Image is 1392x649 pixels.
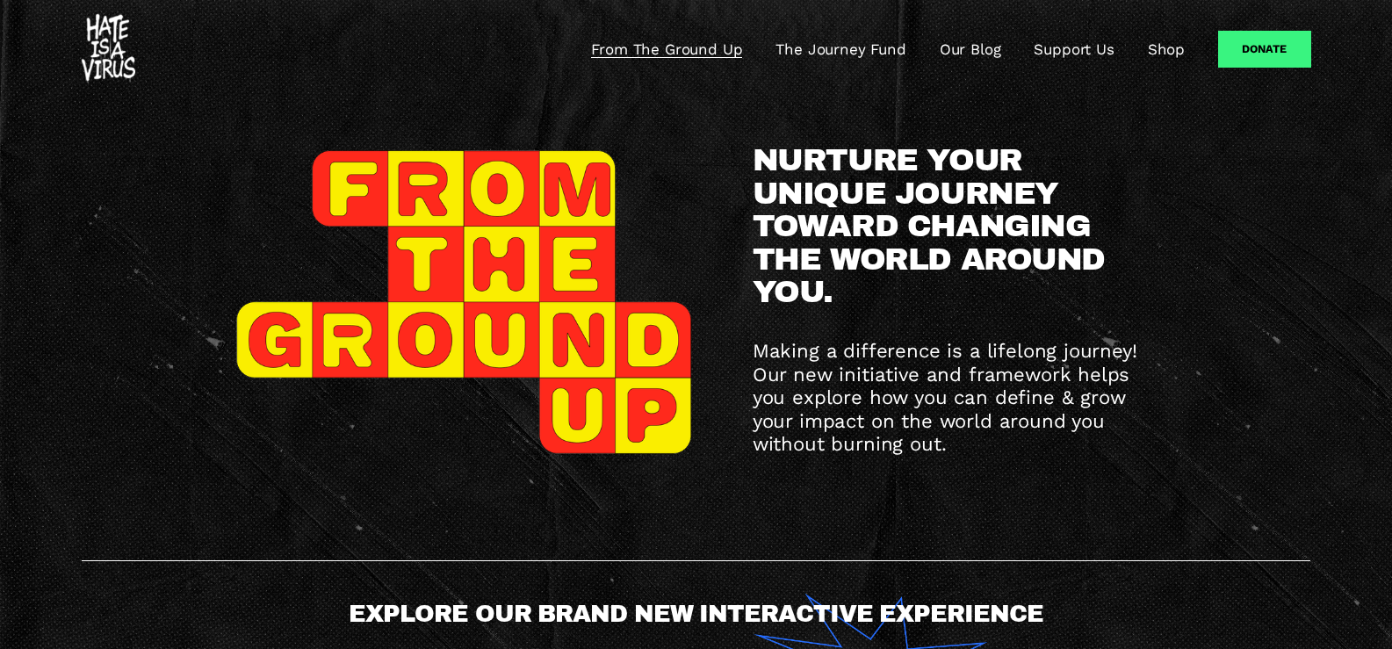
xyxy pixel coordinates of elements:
[591,39,742,60] a: From The Ground Up
[775,39,905,60] a: The Journey Fund
[236,602,1156,627] h4: EXPLORE OUR BRAND NEW INTERACTIVE EXPERIENCE
[1218,31,1310,68] a: Donate
[1148,39,1185,60] a: Shop
[940,39,1001,60] a: Our Blog
[753,339,1144,455] span: Making a difference is a lifelong journey! Our new initiative and framework helps you explore how...
[753,143,1114,308] span: NURTURE YOUR UNIQUE JOURNEY TOWARD CHANGING THE WORLD AROUND YOU.
[1034,39,1114,60] a: Support Us
[82,14,135,84] img: #HATEISAVIRUS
